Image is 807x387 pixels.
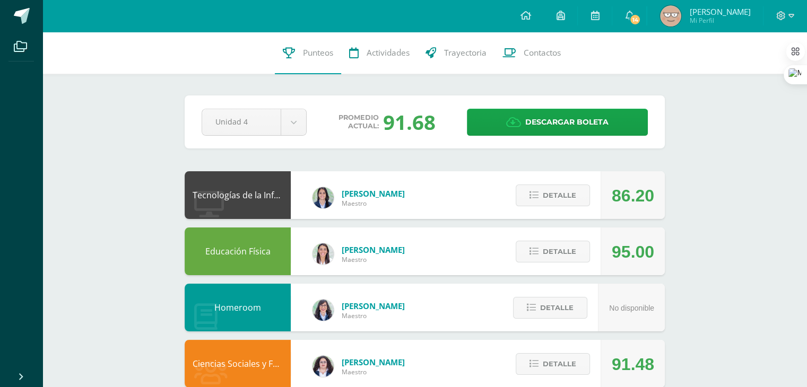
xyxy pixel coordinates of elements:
span: [PERSON_NAME] [689,6,750,17]
img: ba02aa29de7e60e5f6614f4096ff8928.png [313,356,334,377]
span: Maestro [342,255,405,264]
img: a2f95568c6cbeebfa5626709a5edd4e5.png [660,5,681,27]
a: Actividades [341,32,418,74]
a: Punteos [275,32,341,74]
button: Detalle [516,241,590,262]
button: Detalle [513,297,587,319]
span: 14 [629,14,641,25]
span: Promedio actual: [339,113,379,130]
span: Trayectoria [444,47,487,58]
span: [PERSON_NAME] [342,244,405,255]
img: 01c6c64f30021d4204c203f22eb207bb.png [313,300,334,321]
span: Contactos [524,47,561,58]
span: Detalle [543,186,576,205]
div: 86.20 [612,172,654,219]
span: [PERSON_NAME] [342,301,405,311]
span: Mi Perfil [689,16,750,25]
span: Punteos [303,47,333,58]
a: Descargar boleta [467,109,648,136]
span: Detalle [540,298,574,318]
span: Maestro [342,367,405,376]
div: Tecnologías de la Información y Comunicación: Computación [185,171,291,219]
span: Actividades [367,47,410,58]
img: 7489ccb779e23ff9f2c3e89c21f82ed0.png [313,187,334,208]
div: 91.68 [383,108,436,136]
div: Educación Física [185,227,291,275]
span: Descargar boleta [525,109,609,135]
a: Trayectoria [418,32,494,74]
span: Unidad 4 [215,109,267,134]
div: 95.00 [612,228,654,276]
a: Unidad 4 [202,109,306,135]
span: Detalle [543,354,576,374]
span: Maestro [342,311,405,320]
a: Contactos [494,32,569,74]
button: Detalle [516,353,590,375]
span: No disponible [609,304,654,312]
button: Detalle [516,184,590,206]
span: [PERSON_NAME] [342,188,405,199]
div: Homeroom [185,284,291,331]
span: [PERSON_NAME] [342,357,405,367]
img: 68dbb99899dc55733cac1a14d9d2f825.png [313,243,334,265]
span: Detalle [543,242,576,261]
span: Maestro [342,199,405,208]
